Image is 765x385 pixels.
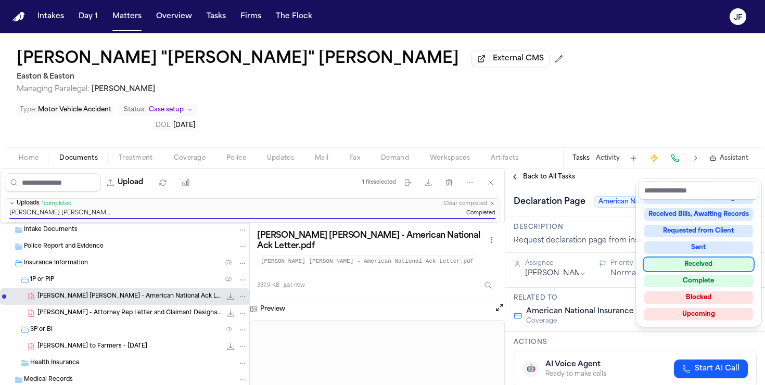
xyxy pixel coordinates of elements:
[644,241,753,254] div: Sent
[644,258,753,271] div: Received
[644,308,753,320] div: Upcoming
[644,291,753,304] div: Blocked
[644,208,753,221] div: Received Bills, Awaiting Records
[644,275,753,287] div: Complete
[644,225,753,237] div: Requested from Client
